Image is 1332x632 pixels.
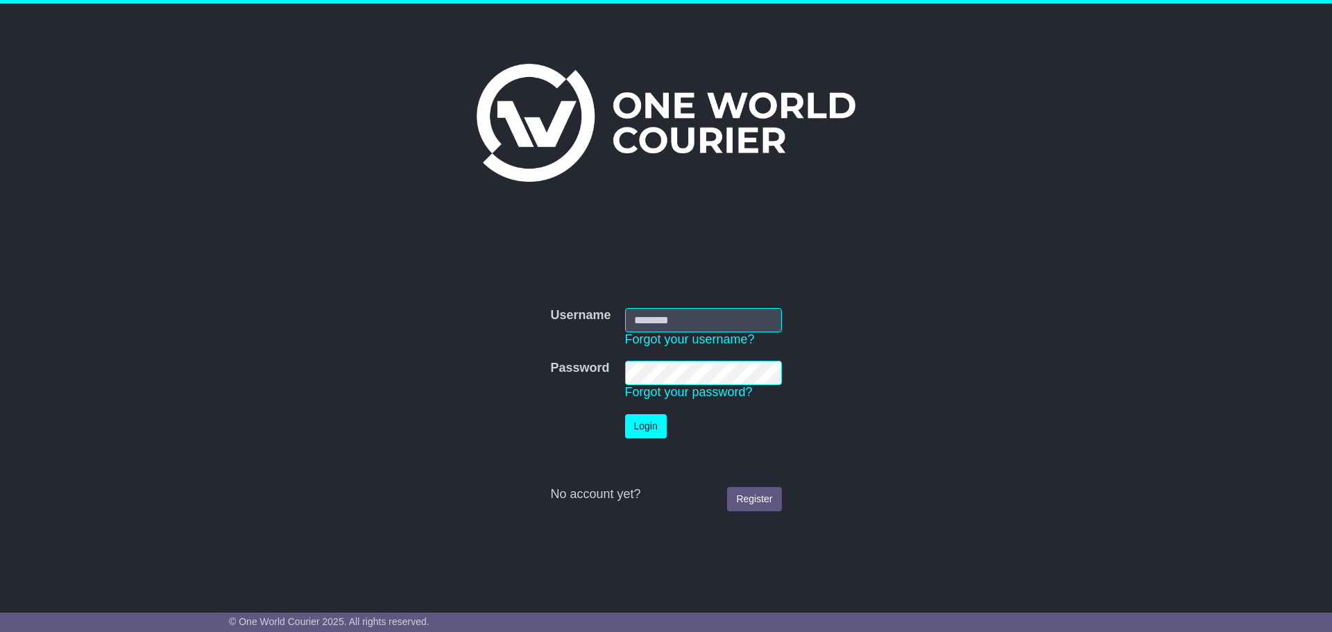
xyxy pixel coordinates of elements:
label: Password [550,361,609,376]
span: © One World Courier 2025. All rights reserved. [229,616,429,627]
div: No account yet? [550,487,781,502]
label: Username [550,308,610,323]
a: Forgot your username? [625,332,755,346]
button: Login [625,414,667,438]
img: One World [477,64,855,182]
a: Forgot your password? [625,385,753,399]
a: Register [727,487,781,511]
